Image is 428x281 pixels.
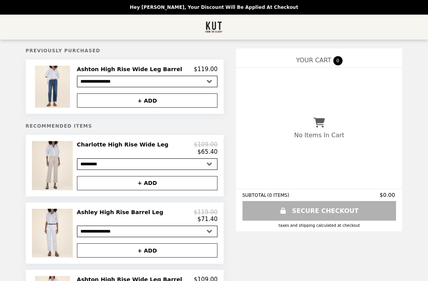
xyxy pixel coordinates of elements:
select: Select a product variant [77,226,218,237]
span: 0 [333,56,343,65]
span: $0.00 [380,192,396,198]
button: + ADD [77,176,218,190]
img: Brand Logo [205,19,223,35]
div: Taxes and Shipping calculated at checkout [242,223,396,228]
button: + ADD [77,93,218,108]
select: Select a product variant [77,158,218,170]
p: $119.00 [194,66,217,73]
img: Charlotte High Rise Wide Leg [32,141,75,190]
h2: Charlotte High Rise Wide Leg [77,141,172,148]
h2: Ashley High Rise Barrel Leg [77,209,167,216]
img: Ashley High Rise Barrel Leg [32,209,75,258]
img: Ashton High Rise Wide Leg Barrel [35,66,72,108]
h5: Previously Purchased [26,48,224,53]
p: Hey [PERSON_NAME], your discount will be applied at checkout [130,5,298,10]
h2: Ashton High Rise Wide Leg Barrel [77,66,186,73]
span: YOUR CART [296,57,331,64]
span: SUBTOTAL [242,193,267,198]
button: + ADD [77,243,218,258]
p: $109.00 [194,141,217,148]
h5: Recommended Items [26,123,224,129]
p: $119.00 [194,209,217,216]
select: Select a product variant [77,76,218,87]
p: No Items In Cart [294,131,344,139]
p: $71.40 [197,216,218,223]
p: $65.40 [197,148,218,155]
span: ( 0 ITEMS ) [267,193,289,198]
